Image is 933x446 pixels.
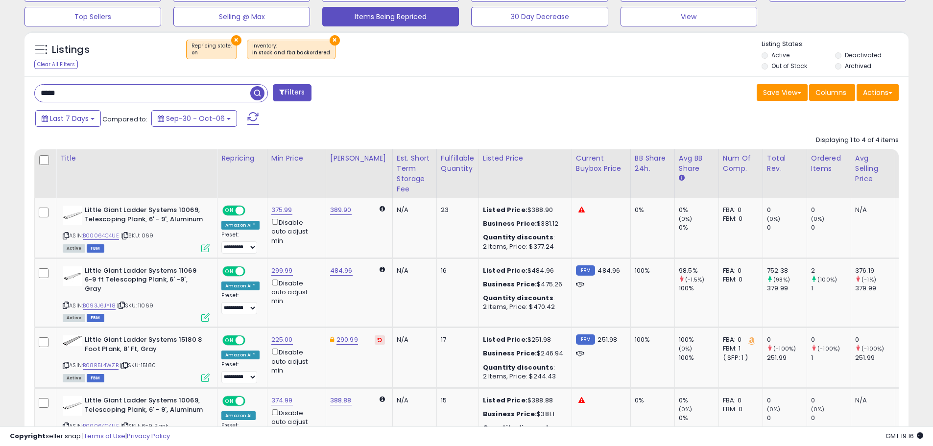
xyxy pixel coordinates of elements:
div: Preset: [221,232,260,254]
b: Listed Price: [483,335,527,344]
div: Min Price [271,153,322,164]
div: 0 [767,206,807,214]
div: 2 Items, Price: $244.43 [483,372,564,381]
button: 30 Day Decrease [471,7,608,26]
div: Listed Price [483,153,568,164]
div: 1 [811,284,851,293]
span: All listings currently available for purchase on Amazon [63,374,85,382]
div: N/A [397,335,429,344]
div: FBA: 0 [723,266,755,275]
div: Title [60,153,213,164]
div: FBA: 0 [723,335,755,344]
div: : [483,363,564,372]
div: FBM: 0 [723,405,755,414]
small: (-1.5%) [685,276,704,283]
label: Out of Stock [771,62,807,70]
b: Business Price: [483,280,537,289]
div: seller snap | | [10,432,170,441]
button: Items Being Repriced [322,7,459,26]
button: × [231,35,241,46]
div: Disable auto adjust min [271,347,318,375]
span: All listings currently available for purchase on Amazon [63,244,85,253]
div: $251.98 [483,335,564,344]
div: N/A [855,396,887,405]
button: View [621,7,757,26]
div: Amazon AI * [221,351,260,359]
b: Business Price: [483,409,537,419]
button: Last 7 Days [35,110,101,127]
div: 0 [811,206,851,214]
div: 0% [679,206,718,214]
div: N/A [855,206,887,214]
span: OFF [244,267,260,275]
b: Listed Price: [483,205,527,214]
div: Amazon AI [221,411,256,420]
span: 484.96 [598,266,620,275]
div: 16 [441,266,471,275]
h5: Listings [52,43,90,57]
img: 3104NnaGi+L._SL40_.jpg [63,396,82,416]
span: 251.98 [598,335,617,344]
div: 2 Items, Price: $377.24 [483,242,564,251]
button: Columns [809,84,855,101]
div: $388.90 [483,206,564,214]
small: Avg BB Share. [679,174,685,183]
div: 0% [679,414,718,423]
a: 225.00 [271,335,293,345]
a: 388.88 [330,396,352,405]
div: Num of Comp. [723,153,759,174]
b: Quantity discounts [483,293,553,303]
b: Business Price: [483,219,537,228]
b: Quantity discounts [483,363,553,372]
a: 375.99 [271,205,292,215]
small: (0%) [767,405,781,413]
small: (0%) [679,405,693,413]
a: 374.99 [271,396,293,405]
span: | SKU: 15180 [120,361,156,369]
b: Listed Price: [483,266,527,275]
div: 100% [635,266,667,275]
div: : [483,233,564,242]
div: 0 [811,223,851,232]
div: Amazon AI * [221,221,260,230]
div: Fulfillable Quantity [441,153,475,174]
b: Little Giant Ladder Systems 10069, Telescoping Plank, 6' - 9', Aluminum [85,396,204,417]
div: 15 [441,396,471,405]
span: Columns [815,88,846,97]
div: 376.19 [855,266,895,275]
div: N/A [397,266,429,275]
div: FBM: 0 [723,214,755,223]
a: B093J6JY18 [83,302,116,310]
span: | SKU: 11069 [117,302,153,309]
span: Compared to: [102,115,147,124]
div: 0% [679,223,718,232]
small: (-1%) [861,276,876,283]
small: (0%) [679,345,693,352]
button: Save View [757,84,808,101]
b: Quantity discounts [483,233,553,242]
span: ON [223,336,236,345]
div: 752.38 [767,266,807,275]
div: 2 Items, Price: $470.42 [483,303,564,311]
div: FBM: 0 [723,275,755,284]
div: Amazon AI * [221,282,260,290]
small: (-100%) [817,345,840,352]
span: Sep-30 - Oct-06 [166,114,225,123]
div: 100% [679,353,718,362]
div: 0 [767,414,807,423]
div: Total Rev. [767,153,803,174]
div: Preset: [221,292,260,314]
div: 0 [811,414,851,423]
div: 251.99 [855,353,895,362]
div: 0 [811,396,851,405]
div: 17 [441,335,471,344]
button: Filters [273,84,311,101]
div: Preset: [221,361,260,383]
button: Actions [857,84,899,101]
div: Disable auto adjust min [271,217,318,245]
div: ASIN: [63,206,210,251]
button: Top Sellers [24,7,161,26]
small: (0%) [679,215,693,223]
small: FBM [576,265,595,276]
b: Little Giant Ladder Systems 15180 8 Foot Plank, 8' Ft, Gray [85,335,204,356]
